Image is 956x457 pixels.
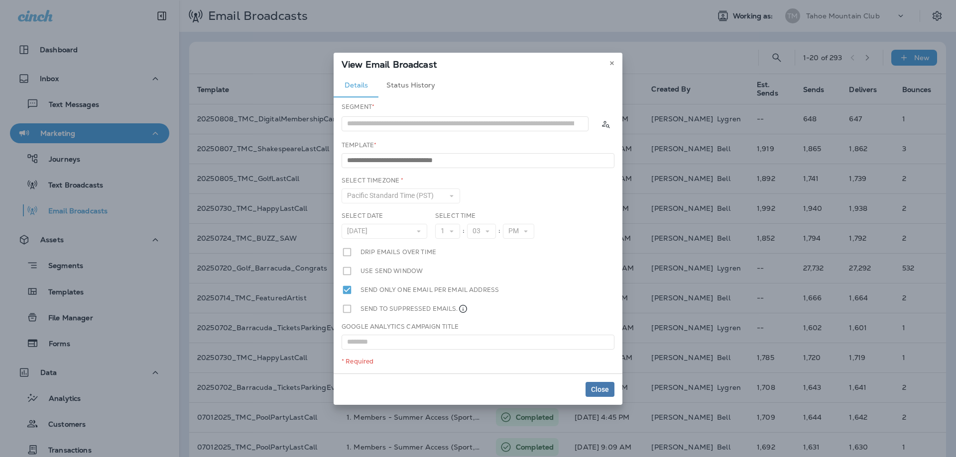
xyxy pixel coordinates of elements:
button: PM [503,224,534,239]
span: [DATE] [347,227,371,235]
button: 03 [467,224,496,239]
label: Google Analytics Campaign Title [342,323,459,331]
button: Pacific Standard Time (PST) [342,188,460,203]
label: Send to suppressed emails. [360,303,468,314]
div: : [460,224,467,239]
button: Calculate the estimated number of emails to be sent based on selected segment. (This could take a... [597,115,614,133]
span: 03 [473,227,484,235]
label: Use send window [360,266,423,276]
span: PM [508,227,523,235]
label: Segment [342,103,374,111]
span: Close [591,386,609,393]
button: 1 [435,224,460,239]
label: Send only one email per email address [360,284,499,295]
button: Close [586,382,614,397]
button: Status History [378,74,443,97]
label: Template [342,141,376,149]
span: 1 [441,227,449,235]
button: Details [334,74,378,97]
div: View Email Broadcast [334,53,622,74]
button: [DATE] [342,224,427,239]
label: Drip emails over time [360,247,436,258]
div: : [496,224,503,239]
label: Select Timezone [342,177,403,184]
label: Select Date [342,212,383,220]
span: Pacific Standard Time (PST) [347,191,438,200]
div: * Required [342,358,614,366]
label: Select Time [435,212,476,220]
